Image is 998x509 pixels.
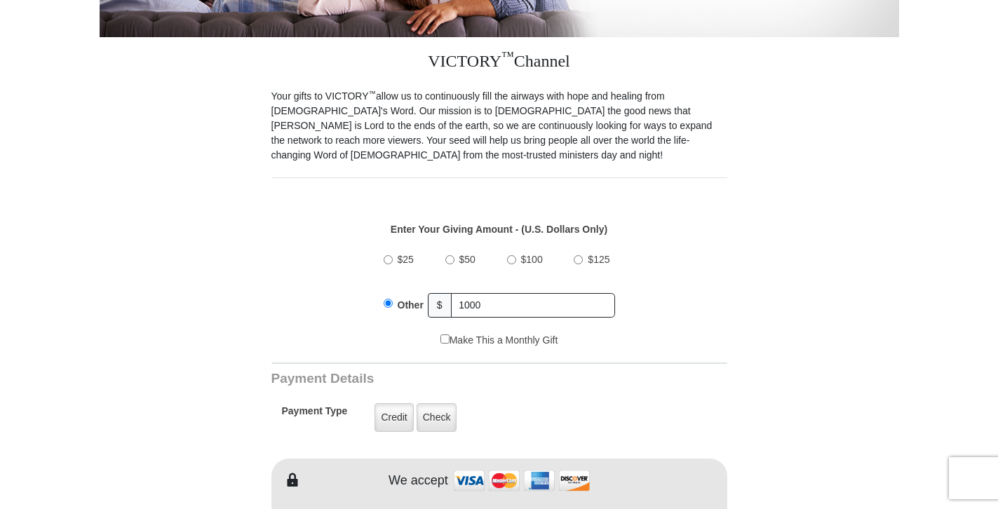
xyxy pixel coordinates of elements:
[375,403,413,432] label: Credit
[271,89,727,163] p: Your gifts to VICTORY allow us to continuously fill the airways with hope and healing from [DEMOG...
[282,405,348,424] h5: Payment Type
[391,224,607,235] strong: Enter Your Giving Amount - (U.S. Dollars Only)
[440,333,558,348] label: Make This a Monthly Gift
[369,89,377,97] sup: ™
[389,473,448,489] h4: We accept
[398,299,424,311] span: Other
[588,254,609,265] span: $125
[452,466,592,496] img: credit cards accepted
[428,293,452,318] span: $
[451,293,615,318] input: Other Amount
[440,334,450,344] input: Make This a Monthly Gift
[398,254,414,265] span: $25
[501,49,514,63] sup: ™
[271,37,727,89] h3: VICTORY Channel
[521,254,543,265] span: $100
[459,254,476,265] span: $50
[271,371,629,387] h3: Payment Details
[417,403,457,432] label: Check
